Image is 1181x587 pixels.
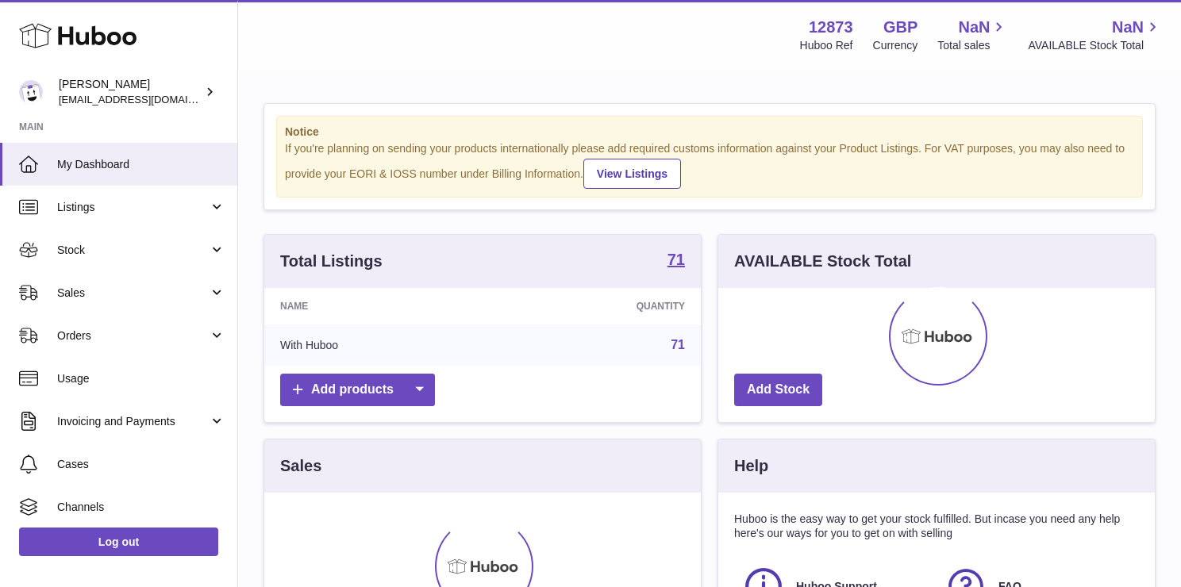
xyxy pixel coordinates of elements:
a: 71 [671,338,685,351]
td: With Huboo [264,324,494,366]
span: Listings [57,200,209,215]
a: 71 [667,251,685,270]
strong: 12873 [809,17,853,38]
a: View Listings [583,159,681,189]
strong: 71 [667,251,685,267]
span: Sales [57,286,209,301]
div: Currency [873,38,918,53]
span: Total sales [937,38,1008,53]
span: NaN [1112,17,1144,38]
div: Huboo Ref [800,38,853,53]
th: Name [264,288,494,324]
span: AVAILABLE Stock Total [1028,38,1162,53]
span: My Dashboard [57,157,225,172]
div: If you're planning on sending your products internationally please add required customs informati... [285,141,1134,189]
th: Quantity [494,288,701,324]
a: NaN Total sales [937,17,1008,53]
strong: Notice [285,125,1134,140]
h3: Sales [280,455,321,477]
p: Huboo is the easy way to get your stock fulfilled. But incase you need any help here's our ways f... [734,512,1139,542]
a: Log out [19,528,218,556]
a: NaN AVAILABLE Stock Total [1028,17,1162,53]
div: [PERSON_NAME] [59,77,202,107]
a: Add Stock [734,374,822,406]
span: Stock [57,243,209,258]
h3: Total Listings [280,251,383,272]
a: Add products [280,374,435,406]
span: NaN [958,17,990,38]
span: Usage [57,371,225,386]
span: [EMAIL_ADDRESS][DOMAIN_NAME] [59,93,233,106]
span: Invoicing and Payments [57,414,209,429]
span: Cases [57,457,225,472]
img: tikhon.oleinikov@sleepandglow.com [19,80,43,104]
span: Channels [57,500,225,515]
h3: AVAILABLE Stock Total [734,251,911,272]
h3: Help [734,455,768,477]
strong: GBP [883,17,917,38]
span: Orders [57,328,209,343]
